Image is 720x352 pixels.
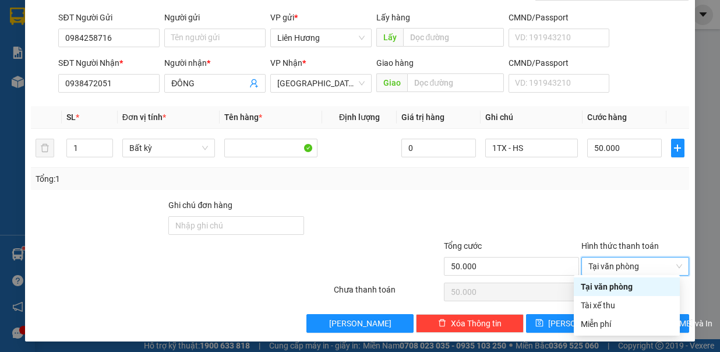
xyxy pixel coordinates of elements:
span: user-add [249,79,259,88]
span: Đơn vị tính [122,112,166,122]
span: Tại văn phòng [588,258,682,275]
span: save [535,319,543,328]
div: SĐT Người Gửi [58,11,160,24]
b: [PERSON_NAME] [67,8,165,22]
span: plus [672,143,684,153]
button: delete [36,139,54,157]
span: Lấy [376,28,403,47]
span: delete [438,319,446,328]
li: 02523854854 [5,40,222,55]
span: Xóa Thông tin [451,317,502,330]
span: Liên Hương [277,29,365,47]
span: Giao [376,73,407,92]
span: Sài Gòn [277,75,365,92]
div: Người gửi [164,11,266,24]
span: [PERSON_NAME] [329,317,391,330]
th: Ghi chú [481,106,583,129]
div: CMND/Passport [509,57,610,69]
div: VP gửi [270,11,372,24]
span: Cước hàng [587,112,627,122]
div: CMND/Passport [509,11,610,24]
span: Giá trị hàng [401,112,444,122]
label: Ghi chú đơn hàng [168,200,232,210]
span: Tên hàng [224,112,262,122]
span: environment [67,28,76,37]
li: 01 [PERSON_NAME] [5,26,222,40]
input: VD: Bàn, Ghế [224,139,317,157]
button: plus [671,139,684,157]
span: Lấy hàng [376,13,410,22]
button: save[PERSON_NAME] [526,314,606,333]
span: Định lượng [339,112,380,122]
span: printer [618,319,626,328]
button: printer[PERSON_NAME] và In [609,314,689,333]
input: Dọc đường [407,73,504,92]
b: GỬI : Liên Hương [5,73,127,92]
input: Dọc đường [403,28,504,47]
div: SĐT Người Nhận [58,57,160,69]
span: Giao hàng [376,58,414,68]
span: phone [67,43,76,52]
button: deleteXóa Thông tin [416,314,524,333]
span: [PERSON_NAME] [548,317,610,330]
div: Người nhận [164,57,266,69]
input: Ghi chú đơn hàng [168,216,303,235]
span: [PERSON_NAME] và In [631,317,712,330]
span: VP Nhận [270,58,302,68]
span: Tổng cước [444,241,482,251]
button: [PERSON_NAME] [306,314,414,333]
img: logo.jpg [5,5,63,64]
span: Bất kỳ [129,139,209,157]
input: 0 [401,139,476,157]
span: SL [66,112,76,122]
input: Ghi Chú [485,139,578,157]
div: Tổng: 1 [36,173,279,185]
label: Hình thức thanh toán [581,241,659,251]
div: Chưa thanh toán [333,283,443,304]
